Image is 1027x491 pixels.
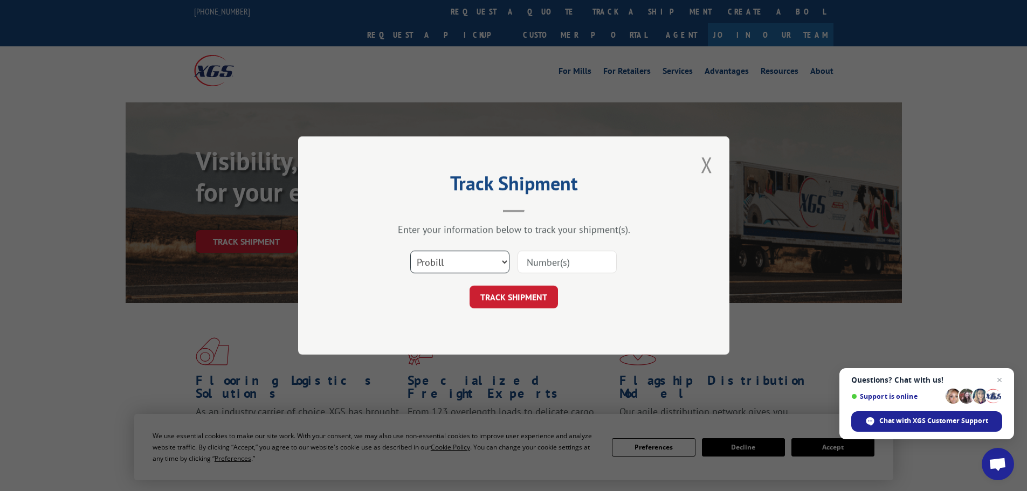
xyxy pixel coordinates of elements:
[982,448,1014,480] a: Open chat
[470,286,558,308] button: TRACK SHIPMENT
[851,376,1002,384] span: Questions? Chat with us!
[352,176,676,196] h2: Track Shipment
[851,411,1002,432] span: Chat with XGS Customer Support
[518,251,617,273] input: Number(s)
[352,223,676,236] div: Enter your information below to track your shipment(s).
[851,392,942,400] span: Support is online
[879,416,988,426] span: Chat with XGS Customer Support
[698,150,716,179] button: Close modal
